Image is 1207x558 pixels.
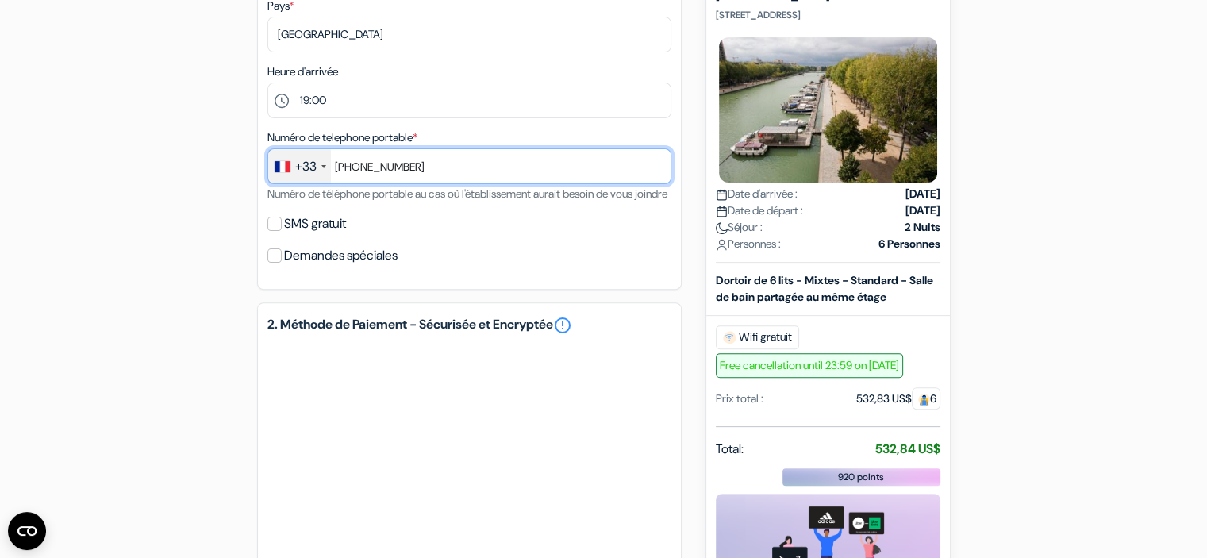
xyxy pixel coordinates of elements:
[716,202,803,219] span: Date de départ :
[912,387,940,410] span: 6
[267,63,338,80] label: Heure d'arrivée
[716,273,933,304] b: Dortoir de 6 lits - Mixtes - Standard - Salle de bain partagée au même étage
[716,219,763,236] span: Séjour :
[716,206,728,217] img: calendar.svg
[267,187,667,201] small: Numéro de téléphone portable au cas où l'établissement aurait besoin de vous joindre
[716,440,744,459] span: Total:
[716,391,763,407] div: Prix total :
[716,222,728,234] img: moon.svg
[716,186,798,202] span: Date d'arrivée :
[905,202,940,219] strong: [DATE]
[878,236,940,252] strong: 6 Personnes
[284,244,398,267] label: Demandes spéciales
[905,219,940,236] strong: 2 Nuits
[716,9,940,21] p: [STREET_ADDRESS]
[716,325,799,349] span: Wifi gratuit
[905,186,940,202] strong: [DATE]
[553,316,572,335] a: error_outline
[716,236,781,252] span: Personnes :
[283,357,655,537] iframe: Cadre de saisie sécurisé pour le paiement
[918,394,930,406] img: guest.svg
[295,157,317,176] div: +33
[716,239,728,251] img: user_icon.svg
[716,189,728,201] img: calendar.svg
[856,391,940,407] div: 532,83 US$
[8,512,46,550] button: Ouvrir le widget CMP
[267,148,671,184] input: 6 12 34 56 78
[267,316,671,335] h5: 2. Méthode de Paiement - Sécurisée et Encryptée
[723,331,736,344] img: free_wifi.svg
[267,129,417,146] label: Numéro de telephone portable
[284,213,346,235] label: SMS gratuit
[716,353,903,378] span: Free cancellation until 23:59 on [DATE]
[838,470,884,484] span: 920 points
[875,441,940,457] strong: 532,84 US$
[268,149,331,183] div: France: +33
